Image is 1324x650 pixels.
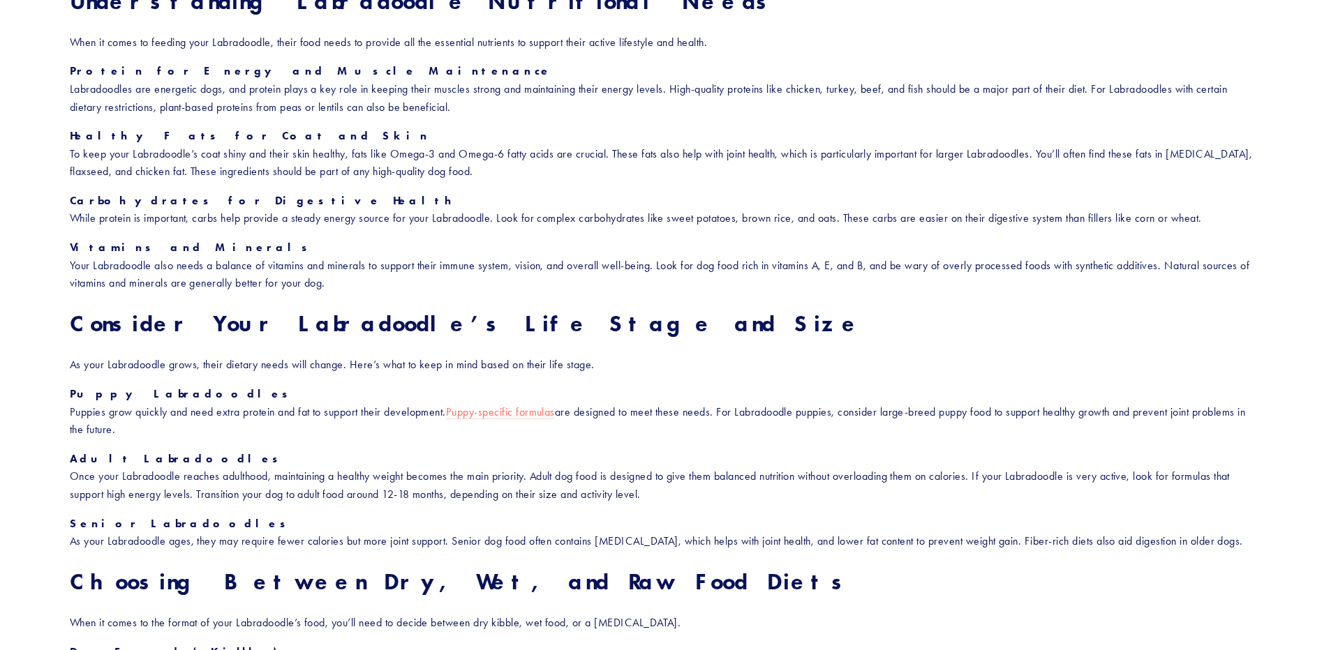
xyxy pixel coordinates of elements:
[446,405,555,420] a: Puppy-specific formulas
[70,239,1254,292] p: Your Labradoodle also needs a balance of vitamins and minerals to support their immune system, vi...
[70,241,315,254] strong: Vitamins and Minerals
[70,356,1254,374] p: As your Labradoodle grows, their dietary needs will change. Here’s what to keep in mind based on ...
[70,64,552,77] strong: Protein for Energy and Muscle Maintenance
[70,127,1254,181] p: To keep your Labradoodle’s coat shiny and their skin healthy, fats like Omega-3 and Omega-6 fatty...
[70,62,1254,116] p: Labradoodles are energetic dogs, and protein plays a key role in keeping their muscles strong and...
[70,452,286,465] strong: Adult Labradoodles
[70,33,1254,52] p: When it comes to feeding your Labradoodle, their food needs to provide all the essential nutrient...
[70,450,1254,504] p: Once your Labradoodle reaches adulthood, maintaining a healthy weight becomes the main priority. ...
[70,515,1254,550] p: As your Labradoodle ages, they may require fewer calories but more joint support. Senior dog food...
[70,194,459,207] strong: Carbohydrates for Digestive Health
[70,310,862,337] strong: Consider Your Labradoodle’s Life Stage and Size
[70,385,1254,439] p: Puppies grow quickly and need extra protein and fat to support their development. are designed to...
[70,517,293,530] strong: Senior Labradoodles
[70,614,1254,632] p: When it comes to the format of your Labradoodle’s food, you’ll need to decide between dry kibble,...
[70,568,851,595] strong: Choosing Between Dry, Wet, and Raw Food Diets
[70,387,296,400] strong: Puppy Labradoodles
[70,129,430,142] strong: Healthy Fats for Coat and Skin
[70,192,1254,227] p: While protein is important, carbs help provide a steady energy source for your Labradoodle. Look ...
